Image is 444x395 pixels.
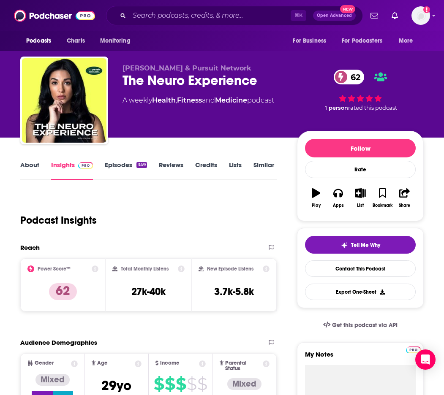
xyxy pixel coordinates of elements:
[97,360,108,366] span: Age
[340,5,355,13] span: New
[187,377,196,391] span: $
[411,6,430,25] img: User Profile
[197,377,207,391] span: $
[305,284,416,300] button: Export One-Sheet
[202,96,215,104] span: and
[195,161,217,180] a: Credits
[415,349,436,370] div: Open Intercom Messenger
[371,183,393,213] button: Bookmark
[293,35,326,47] span: For Business
[165,377,175,391] span: $
[351,242,380,249] span: Tell Me Why
[78,162,93,169] img: Podchaser Pro
[176,96,177,104] span: ,
[177,96,202,104] a: Fitness
[207,266,253,272] h2: New Episode Listens
[333,203,344,208] div: Apps
[22,58,106,143] img: The Neuro Experience
[336,33,395,49] button: open menu
[332,322,398,329] span: Get this podcast via API
[253,161,274,180] a: Similar
[373,203,392,208] div: Bookmark
[312,203,321,208] div: Play
[106,6,363,25] div: Search podcasts, credits, & more...
[406,345,421,353] a: Pro website
[20,33,62,49] button: open menu
[152,96,176,104] a: Health
[131,285,166,298] h3: 27k-40k
[154,377,164,391] span: $
[20,214,97,227] h1: Podcast Insights
[61,33,90,49] a: Charts
[67,35,85,47] span: Charts
[313,11,356,21] button: Open AdvancedNew
[305,161,416,178] div: Rate
[305,139,416,157] button: Follow
[411,6,430,25] span: Logged in as sarahhallprinc
[423,6,430,13] svg: Add a profile image
[342,35,382,47] span: For Podcasters
[159,161,183,180] a: Reviews
[20,338,97,346] h2: Audience Demographics
[176,377,186,391] span: $
[305,350,416,365] label: My Notes
[94,33,141,49] button: open menu
[305,183,327,213] button: Play
[316,315,404,335] a: Get this podcast via API
[406,346,421,353] img: Podchaser Pro
[341,242,348,249] img: tell me why sparkle
[51,161,93,180] a: InsightsPodchaser Pro
[105,161,147,180] a: Episodes349
[357,203,364,208] div: List
[38,266,71,272] h2: Power Score™
[305,260,416,277] a: Contact This Podcast
[317,14,352,18] span: Open Advanced
[411,6,430,25] button: Show profile menu
[100,35,130,47] span: Monitoring
[367,8,381,23] a: Show notifications dropdown
[214,285,254,298] h3: 3.7k-5.8k
[342,70,365,84] span: 62
[334,70,365,84] a: 62
[305,236,416,254] button: tell me why sparkleTell Me Why
[136,162,147,168] div: 349
[35,360,54,366] span: Gender
[101,377,131,394] span: 29 yo
[388,8,401,23] a: Show notifications dropdown
[327,183,349,213] button: Apps
[229,161,242,180] a: Lists
[349,183,371,213] button: List
[291,10,306,21] span: ⌘ K
[227,378,261,390] div: Mixed
[129,9,291,22] input: Search podcasts, credits, & more...
[20,161,39,180] a: About
[26,35,51,47] span: Podcasts
[123,64,251,72] span: [PERSON_NAME] & Pursuit Network
[399,203,410,208] div: Share
[49,283,77,300] p: 62
[393,33,424,49] button: open menu
[399,35,413,47] span: More
[348,105,397,111] span: rated this podcast
[35,374,70,386] div: Mixed
[121,266,169,272] h2: Total Monthly Listens
[287,33,337,49] button: open menu
[123,95,274,106] div: A weekly podcast
[225,360,261,371] span: Parental Status
[20,243,40,252] h2: Reach
[325,105,348,111] span: 1 person
[215,96,247,104] a: Medicine
[160,360,180,366] span: Income
[394,183,416,213] button: Share
[14,8,95,24] img: Podchaser - Follow, Share and Rate Podcasts
[297,64,424,116] div: 62 1 personrated this podcast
